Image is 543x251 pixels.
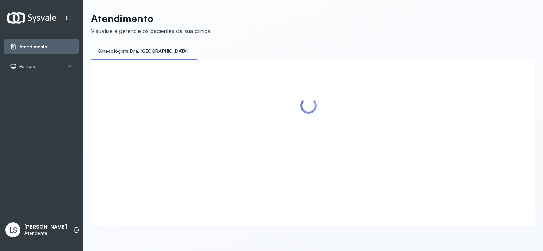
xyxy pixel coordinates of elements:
[10,43,73,50] a: Atendimento
[91,46,195,57] a: Ginecologista Dra. [GEOGRAPHIC_DATA]
[7,12,56,23] img: Logotipo do estabelecimento
[19,64,35,69] span: Painéis
[19,44,48,50] span: Atendimento
[91,27,210,34] div: Visualize e gerencie os pacientes da sua clínica
[24,224,67,230] p: [PERSON_NAME]
[91,12,210,24] p: Atendimento
[24,230,67,236] p: Atendente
